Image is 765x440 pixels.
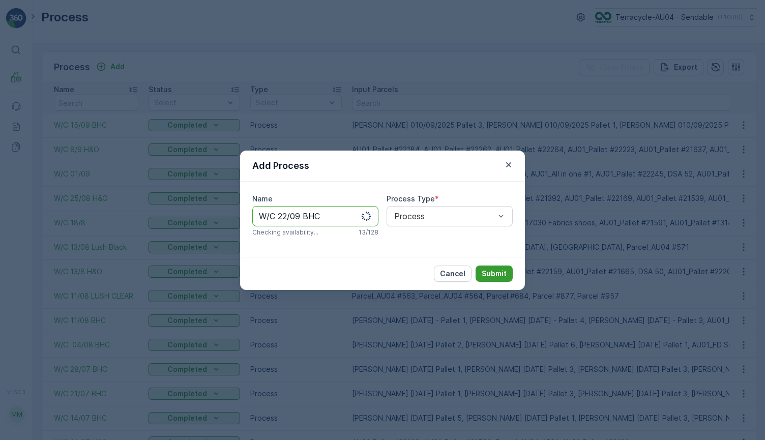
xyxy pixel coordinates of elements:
[440,269,465,279] p: Cancel
[252,194,273,203] label: Name
[387,194,435,203] label: Process Type
[482,269,507,279] p: Submit
[434,266,472,282] button: Cancel
[252,159,309,173] p: Add Process
[252,228,318,237] span: Checking availability...
[359,228,378,237] p: 13 / 128
[476,266,513,282] button: Submit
